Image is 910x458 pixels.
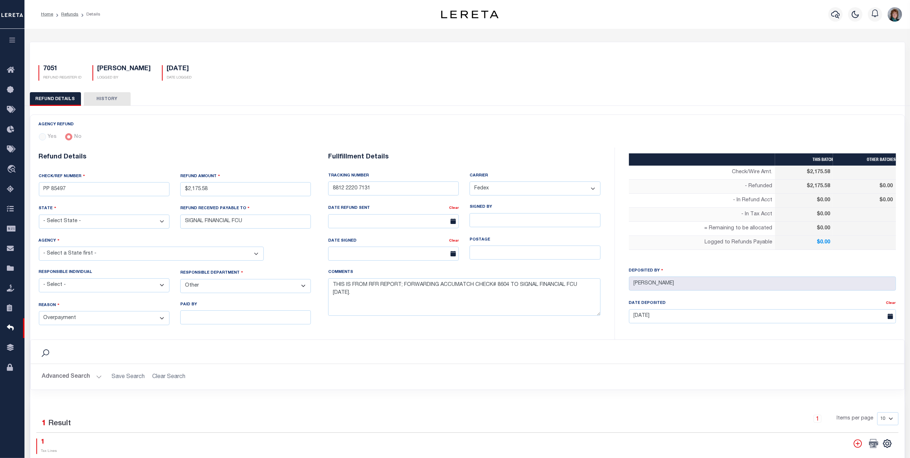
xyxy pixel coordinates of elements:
[632,169,773,176] p: Check/Wire Amt.
[836,183,893,190] p: $0.00
[778,225,830,233] p: $0.00
[328,205,370,211] label: DATE REFUND SENT
[778,197,830,205] p: $0.00
[632,197,773,205] p: - In Refund Acct
[629,300,666,306] label: Date Deposited
[632,183,773,190] p: - Refunded
[629,267,664,274] label: Deposited By
[180,182,311,196] input: $
[78,11,100,18] li: Details
[632,225,773,233] p: = Remaining to be allocated
[39,153,311,161] h6: Refund Details
[42,370,102,384] button: Advanced Search
[449,206,459,210] a: Clear
[167,65,192,73] h5: [DATE]
[778,211,830,219] p: $0.00
[49,418,71,430] label: Result
[41,449,57,454] p: Tax Lines
[74,133,81,141] label: No
[47,133,56,141] label: Yes
[837,415,874,423] span: Items per page
[167,75,192,81] p: DATE LOGGED
[886,301,896,305] a: Clear
[441,10,499,18] img: logo-dark.svg
[39,205,56,212] label: STATE
[180,302,197,308] label: PAID BY
[328,173,369,179] label: TRACKING NUMBER
[39,122,74,128] label: AGENCY REFUND
[632,239,773,247] p: Logged to Refunds Payable
[98,75,151,81] p: LOGGED BY
[449,239,459,243] a: Clear
[30,92,81,106] button: REFUND DETAILS
[328,153,601,161] h6: Fullfillment Details
[778,239,830,247] p: $0.00
[632,211,773,219] p: - In Tax Acct
[41,439,57,446] h4: 1
[775,153,833,166] th: THIS BATCH
[98,65,151,73] h5: [PERSON_NAME]
[39,237,60,244] label: AGENCY
[84,92,131,106] button: HISTORY
[41,12,53,17] a: Home
[328,238,357,244] label: DATE SIGNED
[61,12,78,17] a: Refunds
[470,237,490,243] label: POSTAGE
[44,75,82,81] p: REFUND REGISTER ID
[39,302,60,309] label: REASON
[833,153,896,166] th: OTHER BATCHES
[180,269,243,276] label: RESPONSIBLE DEPARTMENT
[470,173,488,179] label: CARRIER
[39,269,92,275] label: RESPONSIBLE INDIVIDUAL
[836,197,893,205] p: $0.00
[180,205,250,212] label: REFUND RECEIVED PAYABLE TO
[470,204,492,210] label: SIGNED BY
[814,415,821,423] a: 1
[44,65,82,73] h5: 7051
[39,173,85,180] label: CHECK/REF NUMBER
[778,169,830,176] p: $2,175.58
[42,420,46,427] span: 1
[629,309,896,323] input: Enter Date
[778,183,830,190] p: $2,175.58
[7,165,18,174] i: travel_explore
[180,173,220,180] label: REFUND AMOUNT
[328,269,353,275] label: COMMENTS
